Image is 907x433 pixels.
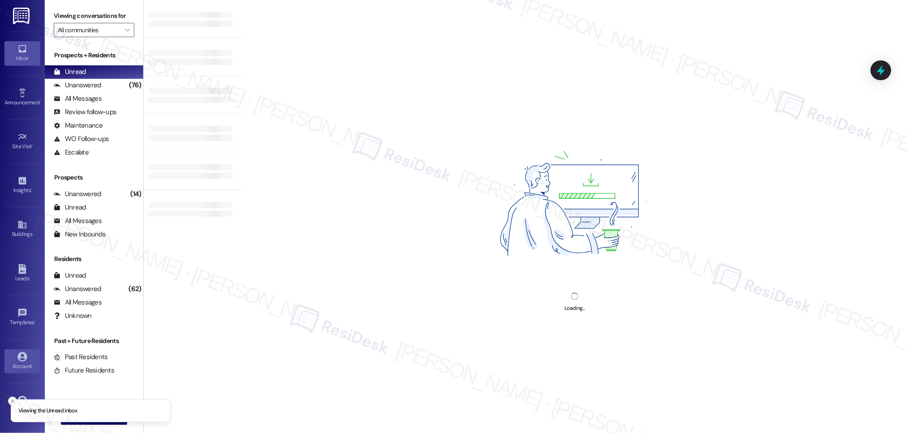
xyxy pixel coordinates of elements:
div: Unanswered [54,81,101,90]
a: Site Visit • [4,129,40,154]
div: Past + Future Residents [45,336,143,346]
a: Insights • [4,173,40,197]
div: Past Residents [54,352,108,362]
div: (14) [128,187,143,201]
div: Prospects [45,173,143,182]
div: Residents [45,254,143,264]
label: Viewing conversations for [54,9,134,23]
div: Loading... [565,304,585,313]
span: • [34,318,36,324]
a: Support [4,393,40,417]
span: • [31,186,32,192]
div: Unread [54,203,86,212]
div: Review follow-ups [54,107,116,117]
div: All Messages [54,216,102,226]
div: Unknown [54,311,92,321]
a: Inbox [4,41,40,65]
span: • [32,142,34,148]
div: All Messages [54,94,102,103]
div: Prospects + Residents [45,51,143,60]
a: Templates • [4,305,40,330]
button: Close toast [8,397,17,406]
div: Unread [54,271,86,280]
div: Unanswered [54,189,101,199]
p: Viewing the Unread inbox [18,407,77,415]
div: Unread [54,67,86,77]
a: Account [4,349,40,373]
i:  [125,26,130,34]
div: All Messages [54,298,102,307]
a: Buildings [4,217,40,241]
img: ResiDesk Logo [13,8,31,24]
input: All communities [58,23,120,37]
div: Escalate [54,148,89,157]
a: Leads [4,262,40,286]
div: Maintenance [54,121,103,130]
div: WO Follow-ups [54,134,109,144]
div: Unanswered [54,284,101,294]
div: (62) [126,282,143,296]
div: Future Residents [54,366,114,375]
span: • [40,98,41,104]
div: (76) [127,78,143,92]
div: New Inbounds [54,230,106,239]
